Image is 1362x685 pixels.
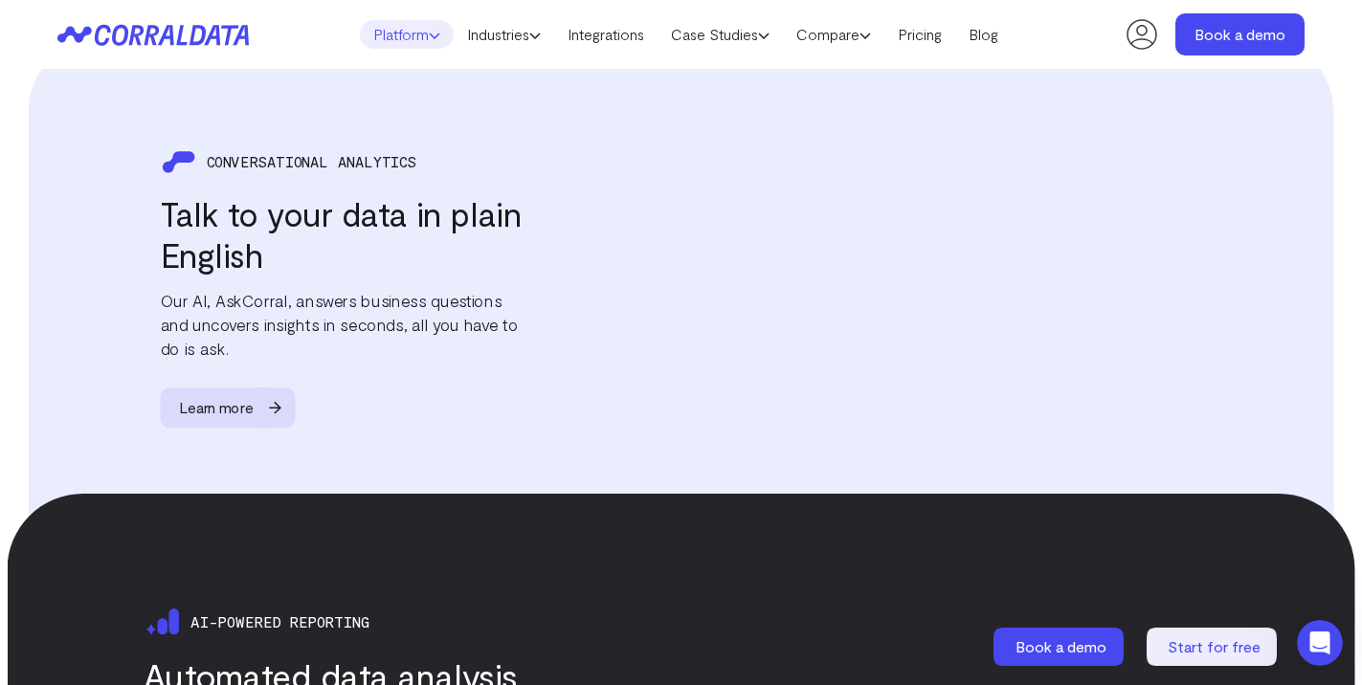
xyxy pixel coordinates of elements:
a: Book a demo [994,628,1128,666]
a: Book a demo [1175,13,1305,55]
h3: Talk to your data in plain English [161,193,525,274]
span: Book a demo [1016,637,1106,655]
span: Learn more [161,387,272,428]
a: Learn more [161,387,312,428]
a: Industries [454,20,554,49]
a: Compare [783,20,884,49]
span: CONVERSATIONAL ANALYTICS [207,153,416,169]
a: Platform [360,20,454,49]
a: Start for free [1147,628,1281,666]
span: Start for free [1168,637,1261,655]
iframe: Intercom live chat [1297,620,1343,666]
p: Our AI, AskCorral, answers business questions and uncovers insights in seconds, all you have to d... [161,288,525,360]
a: Integrations [554,20,658,49]
span: Ai-powered reporting [190,612,368,630]
a: Pricing [884,20,955,49]
a: Blog [955,20,1012,49]
a: Case Studies [658,20,783,49]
